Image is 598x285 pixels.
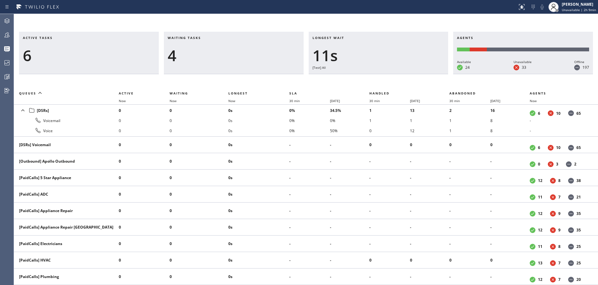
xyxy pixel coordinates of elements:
[330,206,369,216] li: -
[550,244,556,249] dt: Unavailable
[289,126,330,136] li: 0%
[369,173,410,183] li: -
[465,65,470,70] dd: 24
[330,173,369,183] li: -
[289,206,330,216] li: -
[410,239,449,249] li: -
[119,140,170,150] li: 0
[119,255,170,265] li: 0
[490,255,530,265] li: 0
[514,59,532,65] div: Unavailable
[410,99,420,103] span: [DATE]
[119,206,170,216] li: 0
[530,227,535,233] dt: Available
[449,156,490,166] li: -
[558,260,561,266] dd: 7
[556,111,561,116] dd: 10
[490,272,530,282] li: -
[449,255,490,265] li: 0
[119,105,170,115] li: 0
[568,178,574,184] dt: Offline
[289,99,300,103] span: 30 min
[410,173,449,183] li: -
[449,115,490,126] li: 1
[576,211,581,216] dd: 35
[548,145,554,151] dt: Unavailable
[228,99,235,103] span: Now
[550,227,556,233] dt: Unavailable
[470,48,487,51] div: Unavailable: 33
[582,65,589,70] dd: 197
[490,105,530,115] li: 16
[574,65,580,70] dt: Offline
[330,189,369,199] li: -
[19,191,114,197] div: [PaidCalls] ADC
[576,178,581,183] dd: 38
[228,140,289,150] li: 0s
[369,189,410,199] li: -
[170,255,228,265] li: 0
[19,241,114,246] div: [PaidCalls] Electricians
[170,126,228,136] li: 0
[168,36,201,40] span: Waiting tasks
[289,189,330,199] li: -
[369,255,410,265] li: 0
[289,105,330,115] li: 0%
[490,239,530,249] li: -
[312,46,445,65] div: 11s
[487,48,589,51] div: Offline: 197
[449,239,490,249] li: -
[538,194,542,200] dd: 11
[119,272,170,282] li: 0
[330,239,369,249] li: -
[369,222,410,232] li: -
[538,145,540,150] dd: 6
[490,99,500,103] span: [DATE]
[558,277,561,282] dd: 7
[228,91,248,95] span: Longest
[330,99,340,103] span: [DATE]
[562,2,596,7] div: [PERSON_NAME]
[119,115,170,126] li: 0
[119,99,126,103] span: Now
[562,8,596,12] span: Unavailable | 2h 9min
[19,159,114,164] div: [Outbound] Apollo Outbound
[19,142,114,147] div: [DSRs] Voicemail
[558,178,561,183] dd: 8
[449,91,476,95] span: Abandoned
[457,65,463,70] dt: Available
[369,239,410,249] li: -
[530,110,535,116] dt: Available
[490,115,530,126] li: 8
[23,36,53,40] span: Active tasks
[170,105,228,115] li: 0
[530,115,590,126] li: -
[530,277,535,282] dt: Available
[119,239,170,249] li: 0
[449,173,490,183] li: -
[119,189,170,199] li: 0
[410,272,449,282] li: -
[289,91,297,95] span: SLA
[289,173,330,183] li: -
[19,91,36,95] span: Queues
[566,161,572,167] dt: Offline
[119,173,170,183] li: 0
[490,126,530,136] li: 8
[312,65,445,70] div: [Test] All
[490,140,530,150] li: 0
[228,189,289,199] li: 0s
[410,222,449,232] li: -
[490,189,530,199] li: -
[369,115,410,126] li: 1
[490,206,530,216] li: -
[576,111,581,116] dd: 65
[369,126,410,136] li: 0
[23,46,155,65] div: 6
[556,161,558,167] dd: 3
[119,91,134,95] span: Active
[119,222,170,232] li: 0
[289,272,330,282] li: -
[369,156,410,166] li: -
[289,222,330,232] li: -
